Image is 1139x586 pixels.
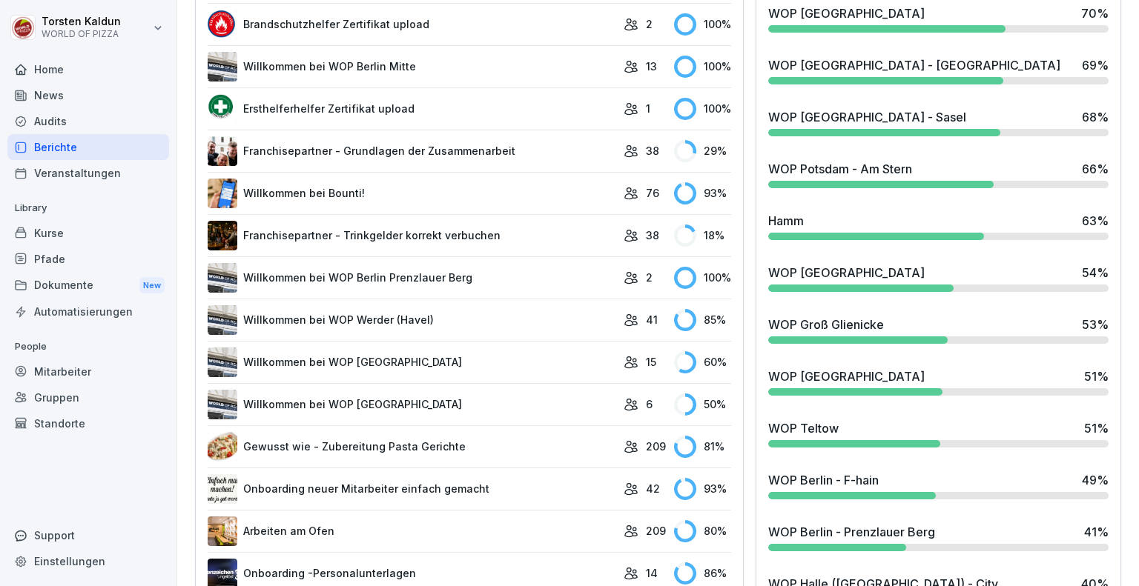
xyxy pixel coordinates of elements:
[7,56,169,82] a: Home
[42,29,121,39] p: WORLD OF PIZZA
[139,277,165,294] div: New
[208,432,616,462] a: Gewusst wie - Zubereitung Pasta Gerichte
[674,393,731,416] div: 50 %
[7,359,169,384] a: Mitarbeiter
[762,154,1115,194] a: WOP Potsdam - Am Stern66%
[762,413,1115,453] a: WOP Teltow51%
[1082,471,1109,489] div: 49 %
[7,522,169,548] div: Support
[674,562,731,585] div: 86 %
[7,299,169,324] a: Automatisierungen
[7,220,169,246] a: Kurse
[1084,419,1109,437] div: 51 %
[646,185,659,201] p: 76
[7,272,169,299] div: Dokumente
[208,179,237,208] img: qtrc0fztszvwqdbgkr2zzb4e.png
[7,82,169,108] a: News
[208,221,616,250] a: Franchisepartner - Trinkgelder korrekt verbuchen
[208,474,616,504] a: Onboarding neuer Mitarbeiter einfach gemacht
[208,305,237,335] img: mu4g9o7ybtwdv45nsapirq70.png
[7,548,169,574] a: Einstellungen
[646,439,666,454] p: 209
[674,436,731,458] div: 81 %
[768,523,935,541] div: WOP Berlin - Prenzlauer Berg
[208,179,616,208] a: Willkommen bei Bounti!
[674,520,731,542] div: 80 %
[7,196,169,220] p: Library
[768,316,884,333] div: WOP Groß Glienicke
[7,410,169,436] a: Standorte
[7,134,169,160] a: Berichte
[762,102,1115,142] a: WOP [GEOGRAPHIC_DATA] - Sasel68%
[1084,523,1109,541] div: 41 %
[762,206,1115,246] a: Hamm63%
[674,98,731,120] div: 100 %
[208,305,616,335] a: Willkommen bei WOP Werder (Havel)
[762,50,1115,90] a: WOP [GEOGRAPHIC_DATA] - [GEOGRAPHIC_DATA]69%
[674,267,731,289] div: 100 %
[208,10,237,39] img: cgew0m42oik6h11uscdaxlvk.png
[768,419,839,437] div: WOP Teltow
[1084,367,1109,385] div: 51 %
[7,335,169,359] p: People
[7,384,169,410] a: Gruppen
[762,258,1115,298] a: WOP [GEOGRAPHIC_DATA]54%
[762,465,1115,505] a: WOP Berlin - F-hain49%
[1082,316,1109,333] div: 53 %
[646,270,653,285] p: 2
[768,212,804,230] div: Hamm
[646,523,666,539] p: 209
[208,94,616,124] a: Ersthelferhelfer Zertifikat upload
[646,227,659,243] p: 38
[762,310,1115,350] a: WOP Groß Glienicke53%
[646,565,658,581] p: 14
[768,160,912,178] div: WOP Potsdam - Am Stern
[208,52,616,81] a: Willkommen bei WOP Berlin Mitte
[7,108,169,134] a: Audits
[646,101,650,116] p: 1
[208,10,616,39] a: Brandschutzhelfer Zertifikat upload
[208,516,237,546] img: os6dg2hw3carydpubi7llkzo.png
[674,56,731,78] div: 100 %
[674,140,731,162] div: 29 %
[674,13,731,36] div: 100 %
[7,160,169,186] a: Veranstaltungen
[646,16,653,32] p: 2
[208,263,237,293] img: ax2nnx46jihk0u0mqtqfo3fl.png
[208,347,616,377] a: Willkommen bei WOP [GEOGRAPHIC_DATA]
[7,246,169,272] a: Pfade
[674,351,731,373] div: 60 %
[1082,264,1109,282] div: 54 %
[208,474,237,504] img: jqubbvx9c2r4yejefextytfg.png
[1082,212,1109,230] div: 63 %
[646,312,658,327] p: 41
[674,182,731,204] div: 93 %
[208,136,616,166] a: Franchisepartner - Grundlagen der Zusammenarbeit
[762,517,1115,557] a: WOP Berlin - Prenzlauer Berg41%
[208,347,237,377] img: ax2nnx46jihk0u0mqtqfo3fl.png
[762,362,1115,402] a: WOP [GEOGRAPHIC_DATA]51%
[1081,4,1109,22] div: 70 %
[768,108,966,126] div: WOP [GEOGRAPHIC_DATA] - Sasel
[208,136,237,166] img: jg5uy95jeicgu19gkip2jpcz.png
[208,94,237,124] img: u5vcgwxi38kj67gkqa1fqwc1.png
[768,4,925,22] div: WOP [GEOGRAPHIC_DATA]
[1082,108,1109,126] div: 68 %
[768,56,1060,74] div: WOP [GEOGRAPHIC_DATA] - [GEOGRAPHIC_DATA]
[1082,160,1109,178] div: 66 %
[768,264,925,282] div: WOP [GEOGRAPHIC_DATA]
[1082,56,1109,74] div: 69 %
[208,516,616,546] a: Arbeiten am Ofen
[646,396,653,412] p: 6
[674,478,731,500] div: 93 %
[646,481,660,496] p: 42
